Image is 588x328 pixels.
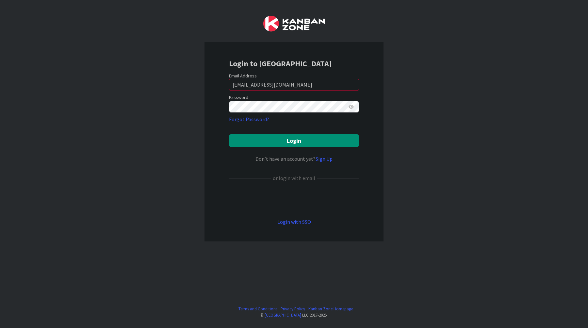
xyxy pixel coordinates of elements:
[281,306,305,312] a: Privacy Policy
[271,174,317,182] div: or login with email
[229,115,269,123] a: Forgot Password?
[229,134,359,147] button: Login
[316,156,333,162] a: Sign Up
[229,94,248,101] label: Password
[263,16,325,32] img: Kanban Zone
[265,312,301,318] a: [GEOGRAPHIC_DATA]
[238,306,277,312] a: Terms and Conditions
[308,306,353,312] a: Kanban Zone Homepage
[229,58,332,69] b: Login to [GEOGRAPHIC_DATA]
[229,155,359,163] div: Don’t have an account yet?
[226,193,362,207] iframe: Kirjaudu Google-tilillä -painike
[235,312,353,318] div: © LLC 2017- 2025 .
[277,219,311,225] a: Login with SSO
[229,73,257,79] label: Email Address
